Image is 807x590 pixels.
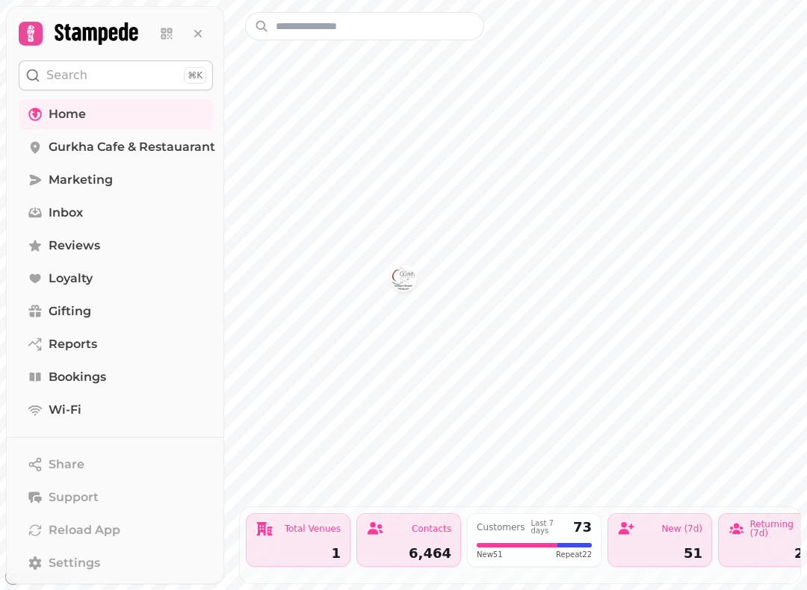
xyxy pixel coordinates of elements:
[556,549,592,560] span: Repeat 22
[19,362,213,392] a: Bookings
[49,456,84,473] span: Share
[412,524,451,533] div: Contacts
[19,132,213,162] a: Gurkha Cafe & Restauarant
[256,547,341,560] div: 1
[49,105,86,123] span: Home
[19,198,213,228] a: Inbox
[49,138,215,156] span: Gurkha Cafe & Restauarant
[49,270,93,288] span: Loyalty
[19,264,213,294] a: Loyalty
[184,67,206,84] div: ⌘K
[49,204,83,222] span: Inbox
[49,521,120,539] span: Reload App
[19,231,213,261] a: Reviews
[573,521,592,534] div: 73
[477,549,503,560] span: New 51
[366,547,451,560] div: 6,464
[49,368,106,386] span: Bookings
[477,523,525,532] div: Customers
[49,302,91,320] span: Gifting
[19,329,213,359] a: Reports
[49,237,100,255] span: Reviews
[49,554,100,572] span: Settings
[19,548,213,578] a: Settings
[531,520,567,535] div: Last 7 days
[19,165,213,195] a: Marketing
[19,395,213,425] a: Wi-Fi
[661,524,702,533] div: New (7d)
[19,482,213,512] button: Support
[19,60,213,90] button: Search⌘K
[285,524,341,533] div: Total Venues
[392,267,415,291] button: Gurkha Cafe & Restauarant
[49,171,113,189] span: Marketing
[19,296,213,326] a: Gifting
[19,515,213,545] button: Reload App
[46,66,87,84] p: Search
[49,488,99,506] span: Support
[617,547,702,560] div: 51
[49,401,81,419] span: Wi-Fi
[19,99,213,129] a: Home
[49,335,97,353] span: Reports
[19,450,213,479] button: Share
[392,267,415,295] div: Map marker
